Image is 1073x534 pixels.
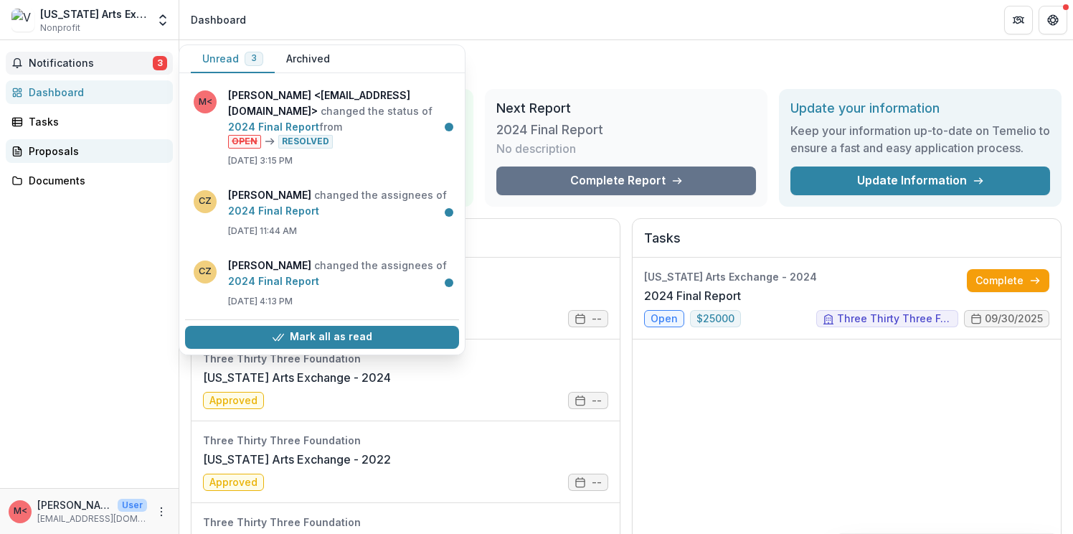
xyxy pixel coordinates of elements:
a: [US_STATE] Arts Exchange - 2022 [203,451,391,468]
h2: Tasks [644,230,1049,258]
h3: 2024 Final Report [496,122,604,138]
div: Proposals [29,144,161,159]
a: Tasks [6,110,173,133]
div: Tasks [29,114,161,129]
a: Documents [6,169,173,192]
h2: Update your information [790,100,1050,116]
p: changed the assignees of [228,187,450,219]
p: User [118,499,147,512]
button: Unread [191,45,275,73]
a: 2024 Final Report [228,121,319,133]
p: changed the status of from [228,88,450,149]
div: Documents [29,173,161,188]
nav: breadcrumb [185,9,252,30]
button: Notifications3 [6,52,173,75]
button: Mark all as read [185,326,459,349]
a: 2024 Final Report [644,287,741,304]
a: 2024 Final Report [228,205,319,217]
span: 3 [251,53,257,63]
button: More [153,503,170,520]
p: No description [496,140,576,157]
div: Dashboard [191,12,246,27]
h1: Dashboard [191,52,1062,78]
a: Complete Report [496,167,756,195]
p: changed the assignees of [228,258,450,289]
a: Proposals [6,139,173,163]
a: Dashboard [6,80,173,104]
button: Get Help [1039,6,1067,34]
a: 2024 Final Report [228,275,319,287]
button: Partners [1004,6,1033,34]
span: Nonprofit [40,22,80,34]
p: [EMAIL_ADDRESS][DOMAIN_NAME] [37,512,147,525]
span: 3 [153,56,167,70]
button: Open entity switcher [153,6,173,34]
div: Matthew Perry <matthewvae@comcast.net> [14,507,27,516]
img: Vermont Arts Exchange [11,9,34,32]
a: Update Information [790,167,1050,195]
div: [US_STATE] Arts Exchange [40,6,147,22]
a: [US_STATE] Arts Exchange - 2024 [203,369,391,386]
div: Dashboard [29,85,161,100]
button: Archived [275,45,341,73]
span: Notifications [29,57,153,70]
p: [PERSON_NAME] <[EMAIL_ADDRESS][DOMAIN_NAME]> [37,497,112,512]
h3: Keep your information up-to-date on Temelio to ensure a fast and easy application process. [790,122,1050,156]
h2: Next Report [496,100,756,116]
a: Complete [967,269,1049,292]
